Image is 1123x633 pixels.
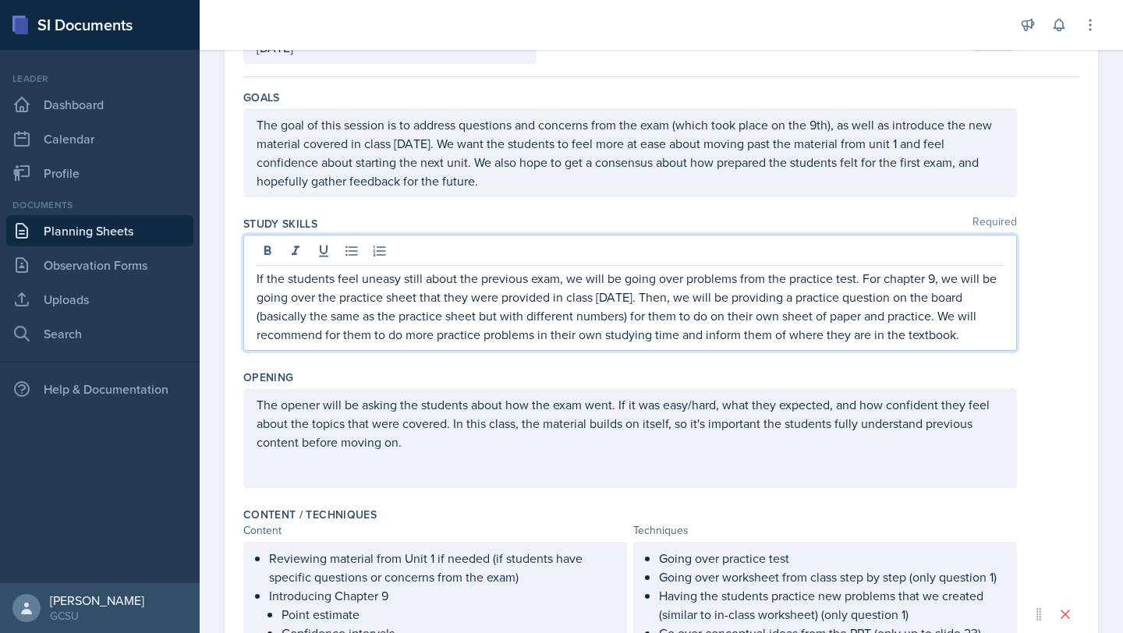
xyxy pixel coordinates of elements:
[6,284,193,315] a: Uploads
[257,395,1004,451] p: The opener will be asking the students about how the exam went. If it was easy/hard, what they ex...
[6,373,193,405] div: Help & Documentation
[257,269,1004,344] p: If the students feel uneasy still about the previous exam, we will be going over problems from th...
[6,215,193,246] a: Planning Sheets
[6,249,193,281] a: Observation Forms
[257,115,1004,190] p: The goal of this session is to address questions and concerns from the exam (which took place on ...
[243,90,280,105] label: Goals
[659,586,1004,624] p: Having the students practice new problems that we created (similar to in-class worksheet) (only q...
[972,216,1017,232] span: Required
[6,89,193,120] a: Dashboard
[243,216,317,232] label: Study Skills
[50,592,144,608] div: [PERSON_NAME]
[659,549,1004,568] p: Going over practice test
[6,123,193,154] a: Calendar
[6,318,193,349] a: Search
[269,549,614,586] p: Reviewing material from Unit 1 if needed (if students have specific questions or concerns from th...
[282,605,614,624] p: Point estimate
[269,586,614,605] p: Introducing Chapter 9
[6,198,193,212] div: Documents
[6,157,193,189] a: Profile
[243,370,293,385] label: Opening
[6,72,193,86] div: Leader
[50,608,144,624] div: GCSU
[659,568,1004,586] p: Going over worksheet from class step by step (only question 1)
[633,522,1017,539] div: Techniques
[243,522,627,539] div: Content
[243,507,377,522] label: Content / Techniques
